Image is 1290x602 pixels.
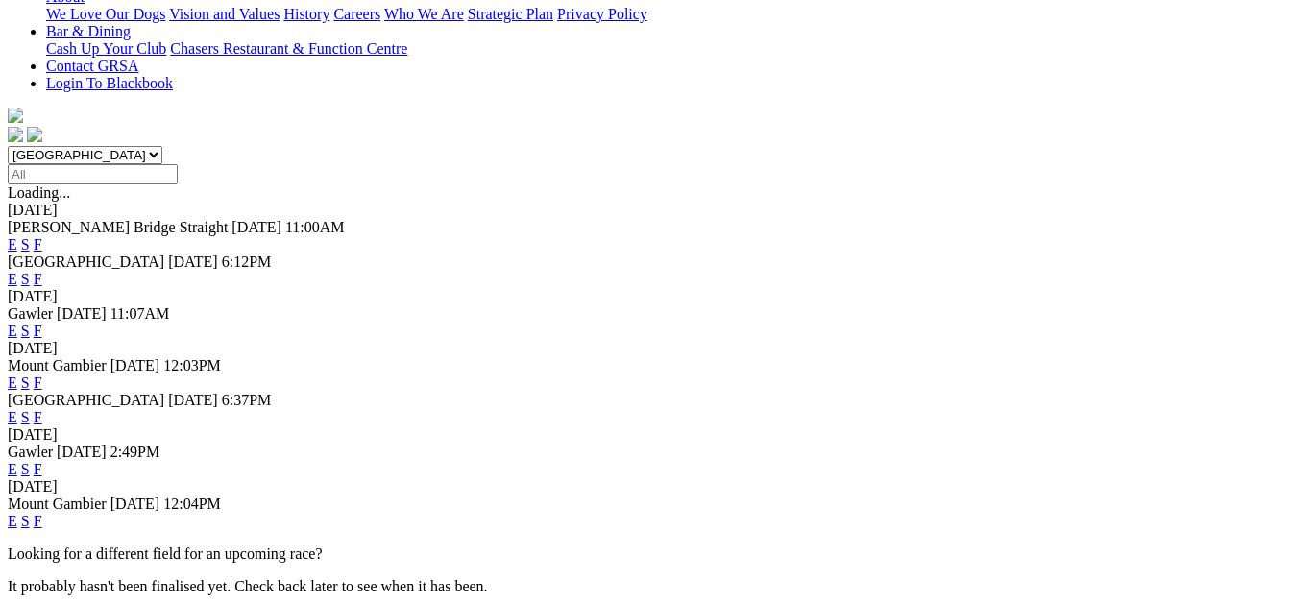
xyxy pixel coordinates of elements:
[21,323,30,339] a: S
[34,409,42,425] a: F
[110,357,160,373] span: [DATE]
[8,202,1282,219] div: [DATE]
[468,6,553,22] a: Strategic Plan
[168,253,218,270] span: [DATE]
[27,127,42,142] img: twitter.svg
[8,545,1282,563] p: Looking for a different field for an upcoming race?
[46,75,173,91] a: Login To Blackbook
[46,23,131,39] a: Bar & Dining
[169,6,280,22] a: Vision and Values
[163,357,221,373] span: 12:03PM
[8,357,107,373] span: Mount Gambier
[283,6,329,22] a: History
[8,578,488,594] partial: It probably hasn't been finalised yet. Check back later to see when it has been.
[168,392,218,408] span: [DATE]
[8,184,70,201] span: Loading...
[557,6,647,22] a: Privacy Policy
[21,409,30,425] a: S
[57,305,107,322] span: [DATE]
[110,305,170,322] span: 11:07AM
[46,58,138,74] a: Contact GRSA
[8,108,23,123] img: logo-grsa-white.png
[57,444,107,460] span: [DATE]
[21,461,30,477] a: S
[333,6,380,22] a: Careers
[8,253,164,270] span: [GEOGRAPHIC_DATA]
[170,40,407,57] a: Chasers Restaurant & Function Centre
[8,444,53,460] span: Gawler
[110,495,160,512] span: [DATE]
[8,461,17,477] a: E
[231,219,281,235] span: [DATE]
[8,340,1282,357] div: [DATE]
[34,271,42,287] a: F
[8,323,17,339] a: E
[384,6,464,22] a: Who We Are
[8,392,164,408] span: [GEOGRAPHIC_DATA]
[222,253,272,270] span: 6:12PM
[34,236,42,253] a: F
[46,40,1282,58] div: Bar & Dining
[34,323,42,339] a: F
[8,127,23,142] img: facebook.svg
[21,513,30,529] a: S
[21,236,30,253] a: S
[46,6,165,22] a: We Love Our Dogs
[8,219,228,235] span: [PERSON_NAME] Bridge Straight
[34,374,42,391] a: F
[8,426,1282,444] div: [DATE]
[46,6,1282,23] div: About
[21,374,30,391] a: S
[285,219,345,235] span: 11:00AM
[8,288,1282,305] div: [DATE]
[8,374,17,391] a: E
[8,236,17,253] a: E
[34,513,42,529] a: F
[8,513,17,529] a: E
[222,392,272,408] span: 6:37PM
[110,444,160,460] span: 2:49PM
[21,271,30,287] a: S
[8,305,53,322] span: Gawler
[163,495,221,512] span: 12:04PM
[8,409,17,425] a: E
[8,495,107,512] span: Mount Gambier
[8,478,1282,495] div: [DATE]
[34,461,42,477] a: F
[8,164,178,184] input: Select date
[46,40,166,57] a: Cash Up Your Club
[8,271,17,287] a: E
